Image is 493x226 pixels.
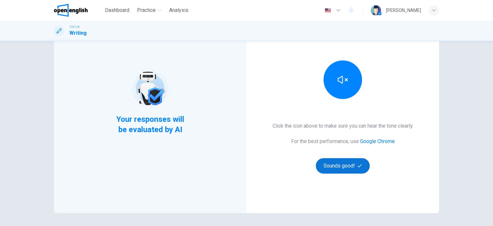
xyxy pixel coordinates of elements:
[316,158,370,174] button: Sounds good!
[105,6,129,14] span: Dashboard
[137,6,156,14] span: Practice
[130,68,170,109] img: robot icon
[134,5,164,16] button: Practice
[102,5,132,16] button: Dashboard
[371,5,381,15] img: Profile picture
[167,5,191,16] button: Analysis
[291,138,395,145] h6: For the best performance, use
[386,6,421,14] div: [PERSON_NAME]
[272,122,413,130] h6: Click the icon above to make sure you can hear the tone clearly.
[360,138,395,144] a: Google Chrome
[54,4,102,17] a: OpenEnglish logo
[324,8,332,13] img: en
[169,6,188,14] span: Analysis
[111,114,189,135] span: Your responses will be evaluated by AI
[69,25,80,29] span: TOEFL®
[69,29,87,37] h1: Writing
[54,4,88,17] img: OpenEnglish logo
